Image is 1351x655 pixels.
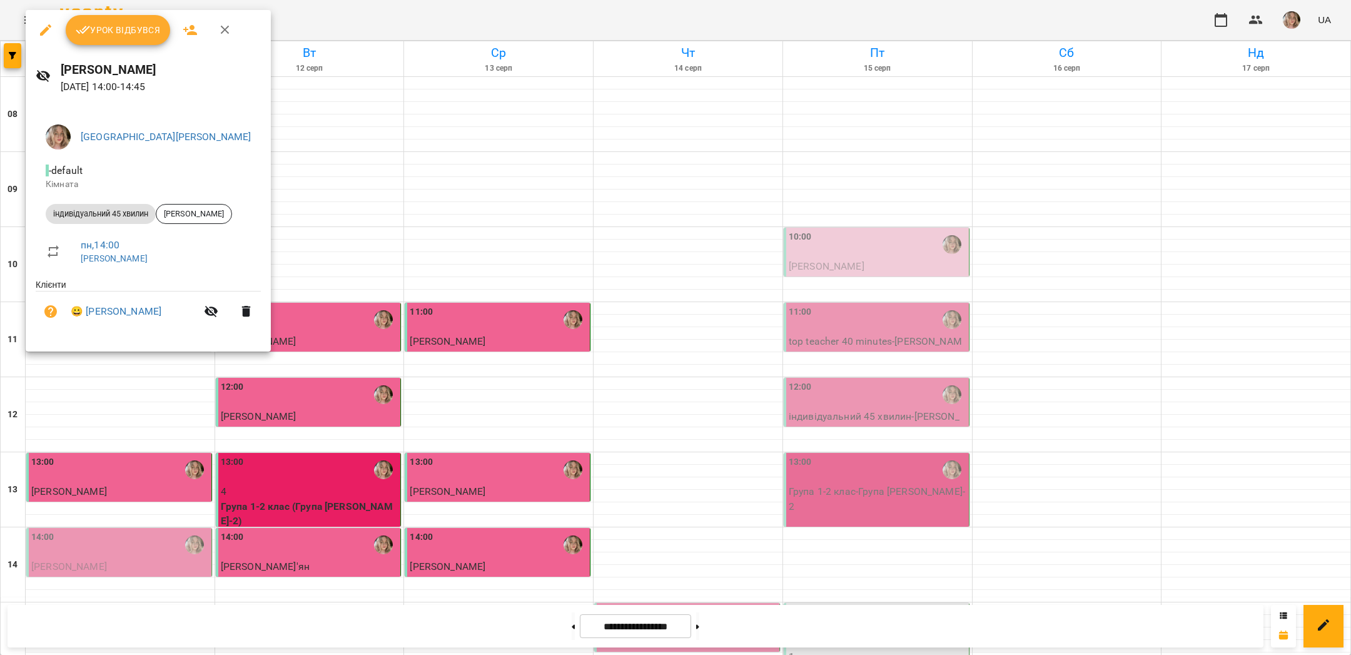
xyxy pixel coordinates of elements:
[76,23,161,38] span: Урок відбувся
[46,165,85,176] span: - default
[81,253,148,263] a: [PERSON_NAME]
[36,278,261,337] ul: Клієнти
[81,239,119,251] a: пн , 14:00
[66,15,171,45] button: Урок відбувся
[36,297,66,327] button: Візит ще не сплачено. Додати оплату?
[46,124,71,150] img: 96e0e92443e67f284b11d2ea48a6c5b1.jpg
[156,204,232,224] div: [PERSON_NAME]
[71,304,161,319] a: 😀 [PERSON_NAME]
[61,60,261,79] h6: [PERSON_NAME]
[61,79,261,94] p: [DATE] 14:00 - 14:45
[46,208,156,220] span: індивідуальний 45 хвилин
[46,178,251,191] p: Кімната
[81,131,251,143] a: [GEOGRAPHIC_DATA][PERSON_NAME]
[156,208,231,220] span: [PERSON_NAME]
